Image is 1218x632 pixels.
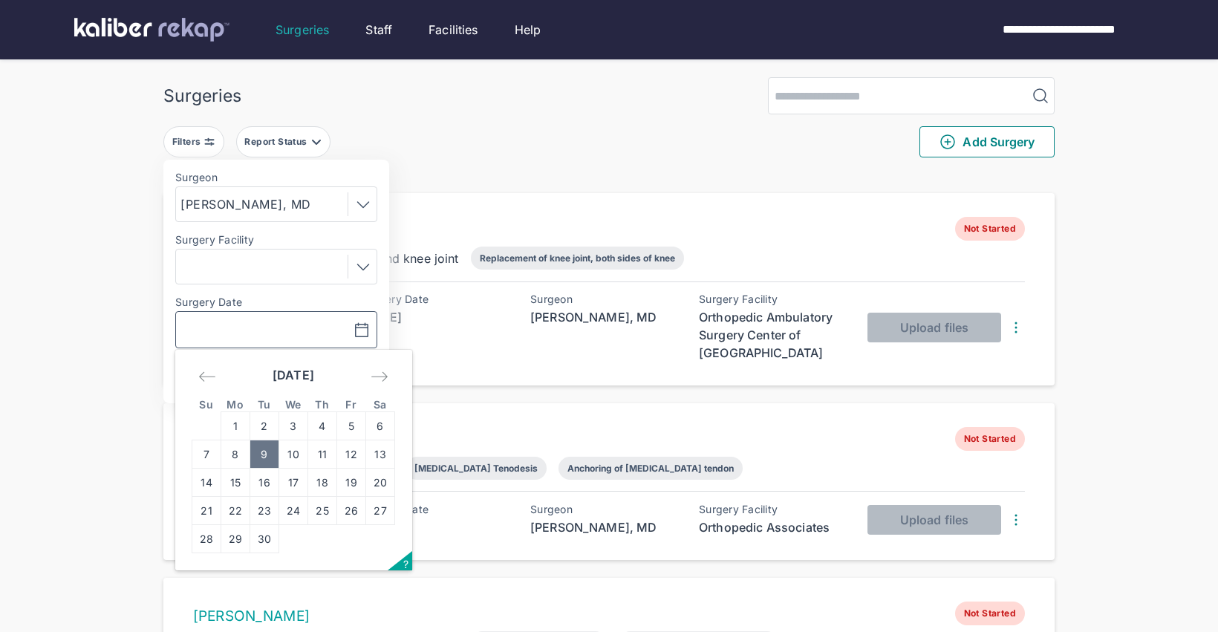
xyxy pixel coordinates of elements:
[192,525,221,553] td: Sunday, September 28, 2025
[221,440,250,469] td: Monday, September 8, 2025
[699,308,847,362] div: Orthopedic Ambulatory Surgery Center of [GEOGRAPHIC_DATA]
[900,512,968,527] span: Upload files
[345,398,356,411] small: Fr
[362,308,510,326] div: [DATE]
[530,504,679,515] div: Surgeon
[388,551,412,570] button: Open the keyboard shortcuts panel.
[362,293,510,305] div: Surgery Date
[250,440,279,469] td: Tuesday, September 9, 2025
[530,308,679,326] div: [PERSON_NAME], MD
[867,505,1001,535] button: Upload files
[221,497,250,525] td: Monday, September 22, 2025
[362,518,510,536] div: [DATE]
[515,21,541,39] a: Help
[250,497,279,525] td: Tuesday, September 23, 2025
[955,217,1025,241] span: Not Started
[199,398,213,411] small: Su
[362,504,510,515] div: Surgery Date
[374,398,387,411] small: Sa
[285,398,302,411] small: We
[337,440,366,469] td: Friday, September 12, 2025
[1032,87,1049,105] img: MagnifyingGlass.1dc66aab.svg
[236,126,330,157] button: Report Status
[955,602,1025,625] span: Not Started
[955,427,1025,451] span: Not Started
[366,440,395,469] td: Saturday, September 13, 2025
[939,133,957,151] img: PlusCircleGreen.5fd88d77.svg
[308,469,337,497] td: Thursday, September 18, 2025
[74,18,229,42] img: kaliber labs logo
[337,469,366,497] td: Friday, September 19, 2025
[227,398,244,411] small: Mo
[163,85,241,106] div: Surgeries
[308,440,337,469] td: Thursday, September 11, 2025
[192,497,221,525] td: Sunday, September 21, 2025
[273,368,314,382] strong: [DATE]
[308,497,337,525] td: Thursday, September 25, 2025
[939,133,1035,151] span: Add Surgery
[429,21,478,39] a: Facilities
[279,497,308,525] td: Wednesday, September 24, 2025
[193,607,310,625] a: [PERSON_NAME]
[203,136,215,148] img: faders-horizontal-grey.d550dbda.svg
[403,558,408,570] span: ?
[175,234,377,246] label: Surgery Facility
[279,469,308,497] td: Wednesday, September 17, 2025
[1007,319,1025,336] img: DotsThreeVertical.31cb0eda.svg
[175,350,411,570] div: Calendar
[310,136,322,148] img: filter-caret-down-grey.b3560631.svg
[1007,511,1025,529] img: DotsThreeVertical.31cb0eda.svg
[366,469,395,497] td: Saturday, September 20, 2025
[175,296,377,308] label: Surgery Date
[337,412,366,440] td: Friday, September 5, 2025
[258,398,271,411] small: Tu
[221,525,250,553] td: Monday, September 29, 2025
[699,293,847,305] div: Surgery Facility
[900,320,968,335] span: Upload files
[699,504,847,515] div: Surgery Facility
[172,136,204,148] div: Filters
[163,126,224,157] button: Filters
[192,363,223,390] div: Move backward to switch to the previous month.
[221,412,250,440] td: Monday, September 1, 2025
[867,313,1001,342] button: Upload files
[192,440,221,469] td: Sunday, September 7, 2025
[250,469,279,497] td: Tuesday, September 16, 2025
[530,518,679,536] div: [PERSON_NAME], MD
[699,518,847,536] div: Orthopedic Associates
[567,463,734,474] div: Anchoring of [MEDICAL_DATA] tendon
[530,293,679,305] div: Surgeon
[919,126,1055,157] button: Add Surgery
[366,497,395,525] td: Saturday, September 27, 2025
[175,172,377,183] label: Surgeon
[414,463,538,474] div: [MEDICAL_DATA] Tenodesis
[163,169,1055,187] div: 2215 entries
[364,363,395,390] div: Move forward to switch to the next month.
[180,195,316,213] div: [PERSON_NAME], MD
[250,412,279,440] td: Tuesday, September 2, 2025
[480,253,675,264] div: Replacement of knee joint, both sides of knee
[276,21,329,39] a: Surgeries
[315,398,329,411] small: Th
[250,525,279,553] td: Tuesday, September 30, 2025
[308,412,337,440] td: Thursday, September 4, 2025
[192,469,221,497] td: Sunday, September 14, 2025
[366,412,395,440] td: Saturday, September 6, 2025
[279,412,308,440] td: Wednesday, September 3, 2025
[221,469,250,497] td: Monday, September 15, 2025
[337,497,366,525] td: Friday, September 26, 2025
[279,440,308,469] td: Wednesday, September 10, 2025
[244,136,310,148] div: Report Status
[365,21,392,39] a: Staff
